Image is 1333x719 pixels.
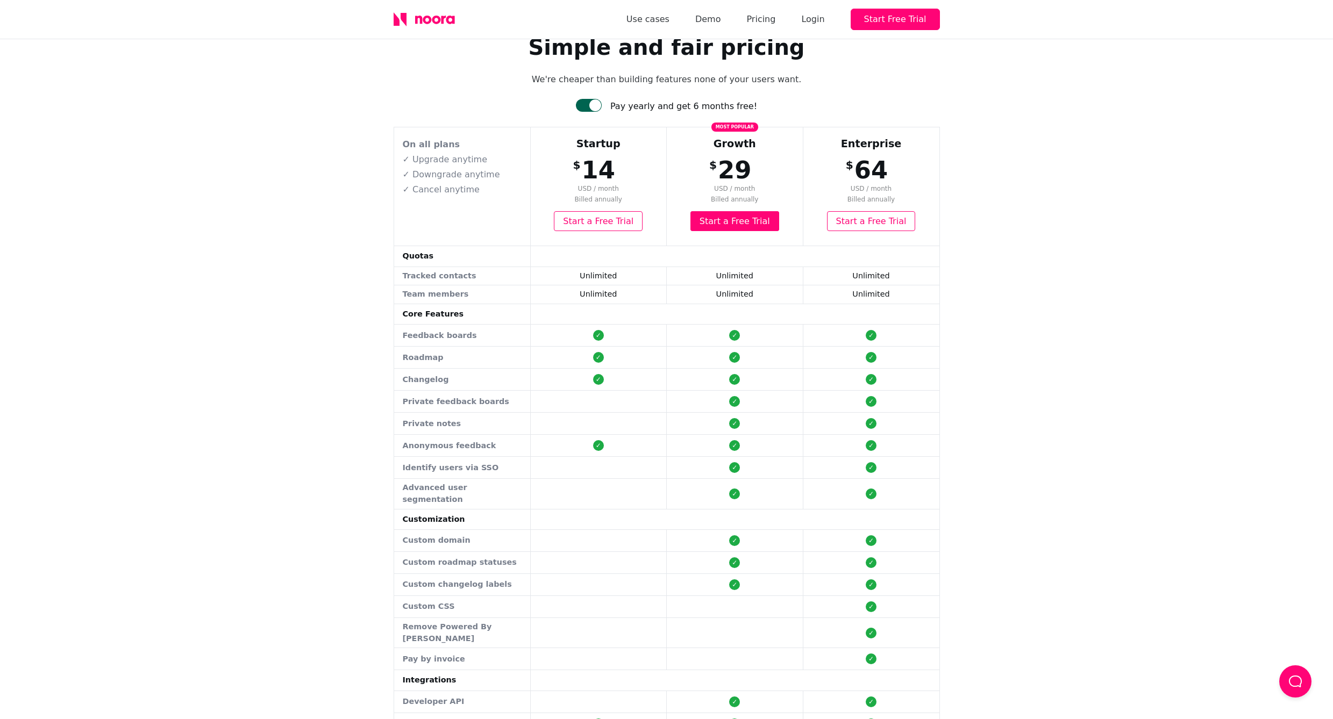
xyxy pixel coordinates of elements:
span: Most popular [711,123,758,132]
div: ✓ [593,352,604,363]
div: ✓ [866,440,876,451]
td: Custom changelog labels [394,574,531,596]
a: Pricing [746,12,775,27]
div: ✓ [729,535,740,546]
span: Billed annually [531,195,666,204]
td: Advanced user segmentation [394,479,531,509]
div: ✓ [866,535,876,546]
td: Private notes [394,413,531,435]
div: ✓ [593,330,604,341]
div: ✓ [866,628,876,638]
p: We're cheaper than building features none of your users want. [394,73,940,86]
div: ✓ [866,330,876,341]
td: Feedback boards [394,325,531,347]
span: 64 [854,156,888,184]
td: Unlimited [530,267,667,285]
div: ✓ [729,440,740,451]
div: Enterprise [804,136,939,152]
td: Unlimited [803,267,939,285]
span: USD / month [531,184,666,193]
div: Pay yearly and get 6 months free! [610,99,757,114]
div: ✓ [593,374,604,385]
button: Start Free Trial [851,9,940,30]
div: ✓ [729,352,740,363]
div: Startup [531,136,666,152]
div: ✓ [593,440,604,451]
td: Identify users via SSO [394,457,531,479]
span: Billed annually [804,195,939,204]
td: Remove Powered By [PERSON_NAME] [394,618,531,648]
span: 29 [718,156,751,184]
div: ✓ [866,696,876,707]
td: Custom domain [394,530,531,552]
td: Custom CSS [394,596,531,618]
td: Team members [394,285,531,304]
td: Unlimited [667,285,803,304]
h1: Simple and fair pricing [394,34,940,60]
p: ✓ Upgrade anytime [403,153,522,166]
span: 14 [582,156,615,184]
div: ✓ [866,557,876,568]
td: Unlimited [803,285,939,304]
div: Growth [667,136,802,152]
td: Tracked contacts [394,267,531,285]
td: Integrations [394,670,531,691]
div: ✓ [729,579,740,590]
div: ✓ [866,653,876,664]
div: ✓ [729,696,740,707]
p: ✓ Downgrade anytime [403,168,522,181]
span: Billed annually [667,195,802,204]
div: ✓ [729,396,740,407]
div: ✓ [729,374,740,385]
span: $ [846,157,853,173]
div: ✓ [729,462,740,473]
div: ✓ [729,330,740,341]
td: Anonymous feedback [394,435,531,457]
div: ✓ [866,418,876,429]
div: ✓ [729,488,740,499]
td: Changelog [394,369,531,391]
div: ✓ [866,352,876,363]
p: ✓ Cancel anytime [403,183,522,196]
td: Quotas [394,246,531,267]
div: ✓ [866,396,876,407]
div: ✓ [866,579,876,590]
a: Start a Free Trial [690,211,779,231]
td: Unlimited [667,267,803,285]
td: Pay by invoice [394,648,531,670]
strong: On all plans [403,139,460,149]
td: Custom roadmap statuses [394,552,531,574]
span: $ [573,157,581,173]
span: USD / month [804,184,939,193]
a: Start a Free Trial [554,211,643,231]
div: Login [801,12,824,27]
td: Developer API [394,691,531,713]
span: USD / month [667,184,802,193]
span: $ [709,157,717,173]
a: Start a Free Trial [827,211,916,231]
div: ✓ [866,601,876,612]
td: Roadmap [394,347,531,369]
td: Private feedback boards [394,391,531,413]
div: ✓ [866,374,876,385]
div: ✓ [729,418,740,429]
div: ✓ [866,488,876,499]
div: ✓ [729,557,740,568]
td: Customization [394,509,531,530]
td: Unlimited [530,285,667,304]
td: Core Features [394,304,531,325]
div: ✓ [866,462,876,473]
a: Demo [695,12,721,27]
button: Load Chat [1279,665,1311,698]
a: Use cases [626,12,669,27]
